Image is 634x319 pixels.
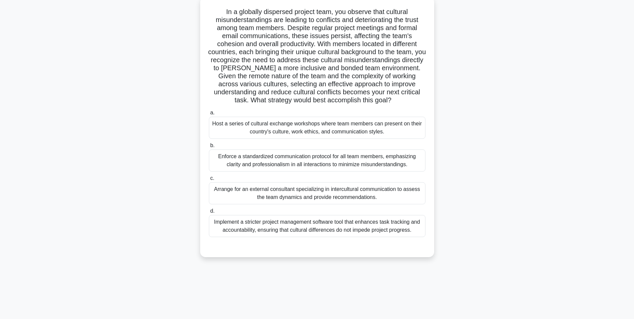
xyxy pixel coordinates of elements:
span: b. [210,142,215,148]
span: c. [210,175,214,181]
span: d. [210,208,215,214]
div: Implement a stricter project management software tool that enhances task tracking and accountabil... [209,215,425,237]
div: Enforce a standardized communication protocol for all team members, emphasizing clarity and profe... [209,149,425,172]
span: a. [210,110,215,115]
div: Arrange for an external consultant specializing in intercultural communication to assess the team... [209,182,425,204]
h5: In a globally dispersed project team, you observe that cultural misunderstandings are leading to ... [208,8,426,105]
div: Host a series of cultural exchange workshops where team members can present on their country's cu... [209,117,425,139]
